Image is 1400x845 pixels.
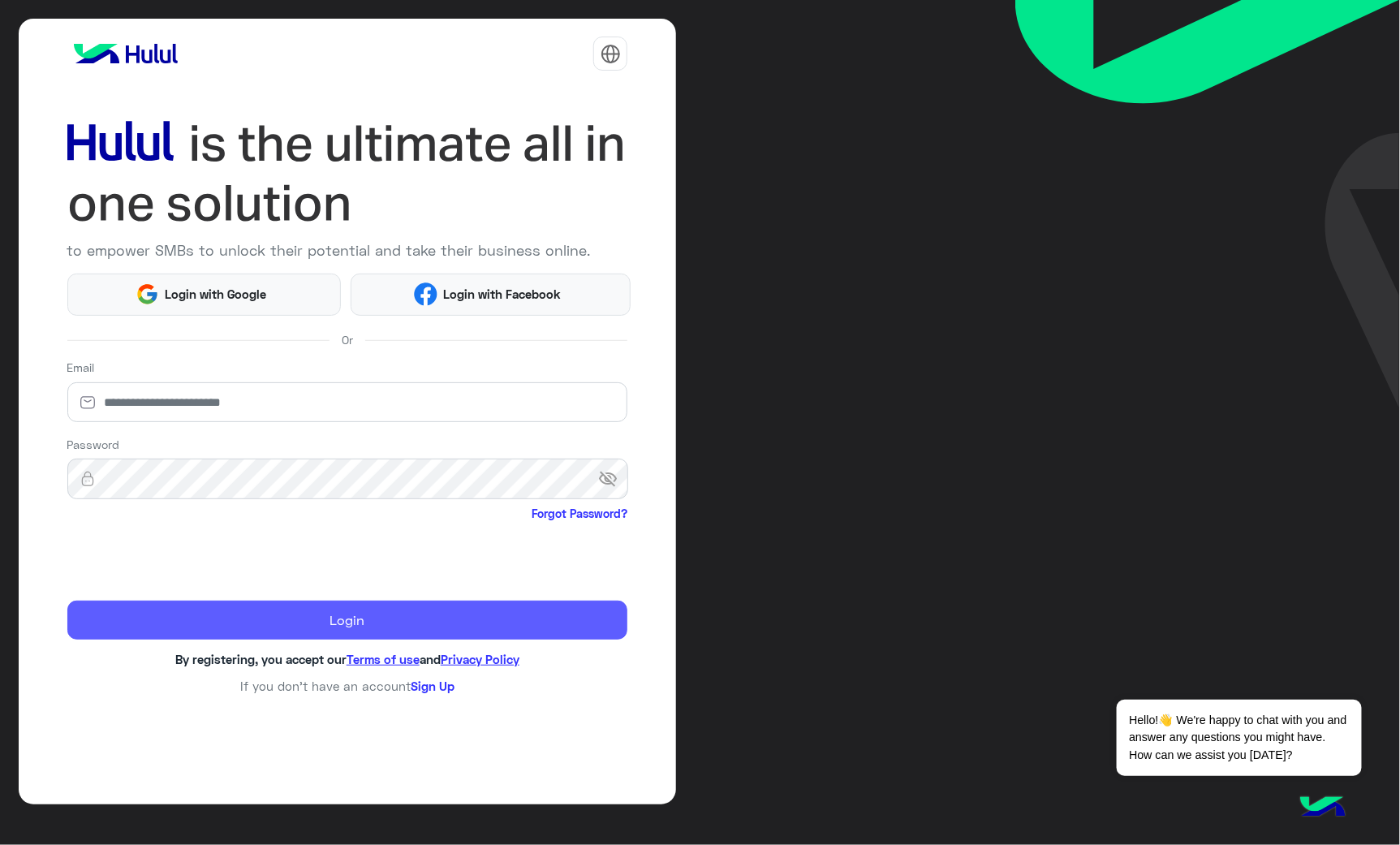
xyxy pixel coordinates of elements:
h6: If you don’t have an account [67,679,628,693]
p: to empower SMBs to unlock their potential and take their business online. [67,239,628,261]
button: Login [67,601,628,640]
img: logo [67,37,184,70]
a: Sign Up [411,679,454,693]
button: Login with Google [67,274,342,316]
img: Google [136,282,159,306]
iframe: reCAPTCHA [67,525,314,588]
span: Login with Google [159,285,273,304]
span: visibility_off [599,464,628,494]
img: hululLoginTitle_EN.svg [67,114,628,234]
img: lock [67,471,108,487]
span: and [420,652,441,666]
span: Login with Facebook [437,285,567,304]
img: hulul-logo.png [1294,780,1351,837]
label: Password [67,436,120,453]
span: By registering, you accept our [175,652,347,666]
a: Privacy Policy [441,652,519,666]
a: Forgot Password? [532,505,627,522]
img: tab [601,44,621,64]
span: Hello!👋 We're happy to chat with you and answer any questions you might have. How can we assist y... [1117,700,1361,776]
img: Facebook [414,282,437,306]
button: Login with Facebook [351,274,631,316]
span: Or [342,331,353,348]
a: Terms of use [347,652,420,666]
label: Email [67,359,95,376]
img: email [67,394,108,411]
